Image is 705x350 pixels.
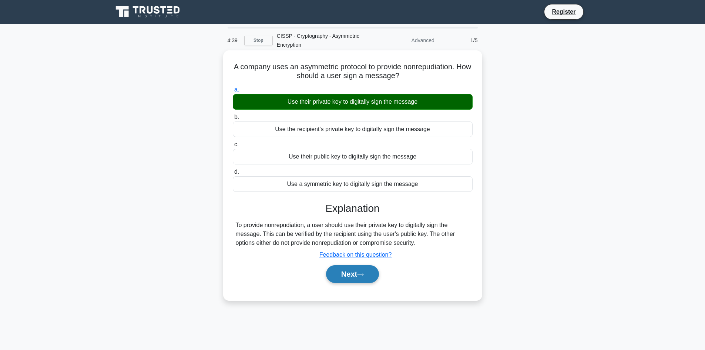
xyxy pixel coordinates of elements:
div: 4:39 [223,33,245,48]
div: CISSP - Cryptography - Asymmetric Encryption [272,29,374,52]
button: Next [326,265,379,283]
div: Use a symmetric key to digitally sign the message [233,176,473,192]
div: To provide nonrepudiation, a user should use their private key to digitally sign the message. Thi... [236,221,470,247]
div: Use their public key to digitally sign the message [233,149,473,164]
span: d. [234,169,239,175]
span: c. [234,141,239,147]
div: Use the recipient's private key to digitally sign the message [233,121,473,137]
h5: A company uses an asymmetric protocol to provide nonrepudiation. How should a user sign a message? [232,62,473,81]
a: Register [547,7,580,16]
div: Use their private key to digitally sign the message [233,94,473,110]
h3: Explanation [237,202,468,215]
span: b. [234,114,239,120]
span: a. [234,86,239,93]
a: Stop [245,36,272,45]
div: Advanced [374,33,439,48]
div: 1/5 [439,33,482,48]
a: Feedback on this question? [319,251,392,258]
